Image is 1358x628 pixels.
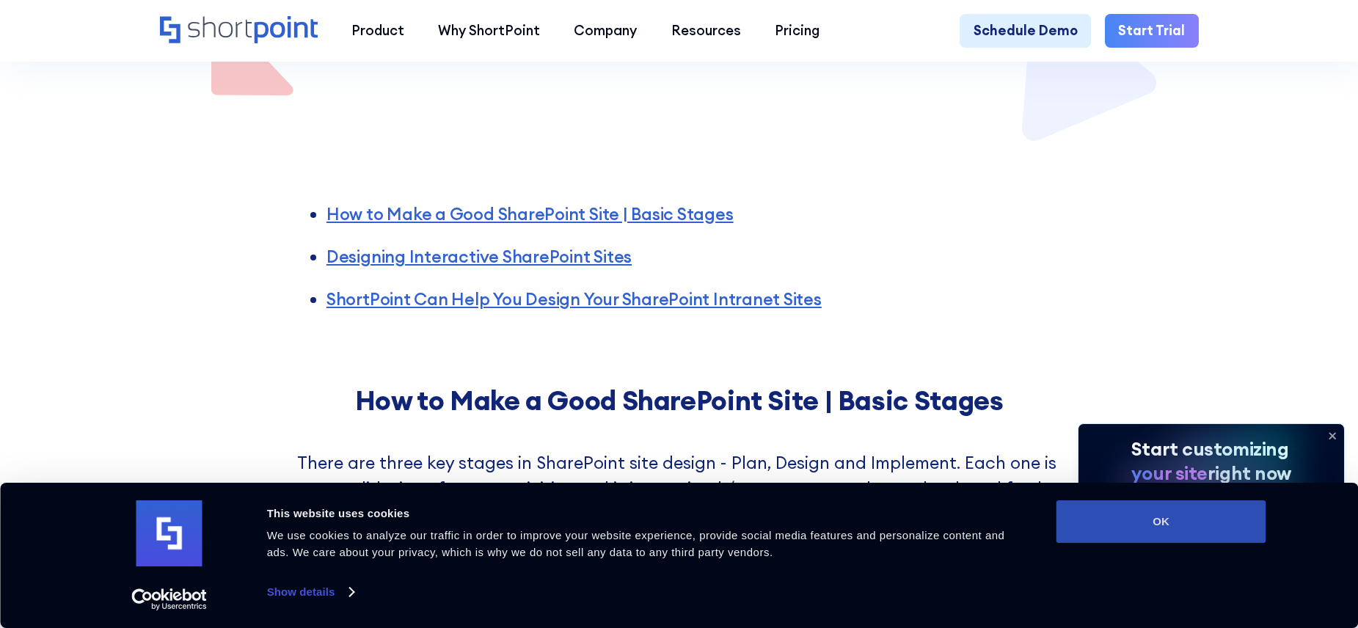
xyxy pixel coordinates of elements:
[671,21,741,41] div: Resources
[574,21,637,41] div: Company
[758,14,836,48] a: Pricing
[1056,500,1266,543] button: OK
[960,14,1091,48] a: Schedule Demo
[654,14,758,48] a: Resources
[267,505,1023,522] div: This website uses cookies
[297,450,1061,578] p: There are three key stages in SharePoint site design - Plan, Design and Implement. Each one is a ...
[351,21,404,41] div: Product
[335,14,421,48] a: Product
[1105,14,1199,48] a: Start Trial
[326,288,822,310] a: ShortPoint Can Help You Design Your SharePoint Intranet Sites
[136,500,202,566] img: logo
[326,246,632,267] a: Designing Interactive SharePoint Sites
[160,16,318,45] a: Home
[557,14,654,48] a: Company
[297,385,1061,417] h2: How to Make a Good SharePoint Site | Basic Stages
[267,581,354,603] a: Show details
[267,529,1005,558] span: We use cookies to analyze our traffic in order to improve your website experience, provide social...
[326,203,734,224] a: How to Make a Good SharePoint Site | Basic Stages
[105,588,233,610] a: Usercentrics Cookiebot - opens in a new window
[438,21,540,41] div: Why ShortPoint
[421,14,557,48] a: Why ShortPoint
[775,21,819,41] div: Pricing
